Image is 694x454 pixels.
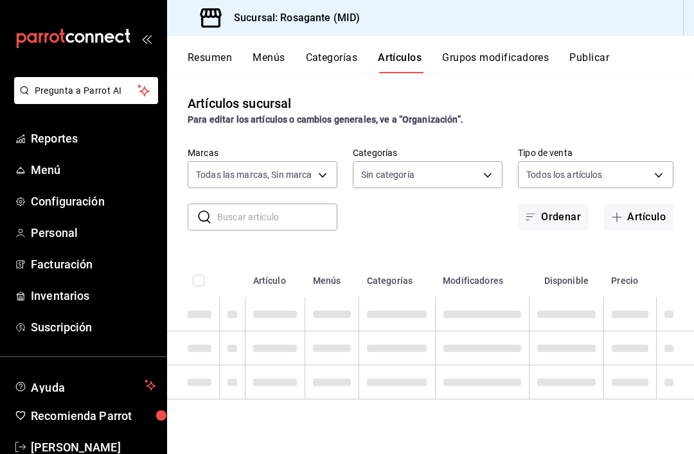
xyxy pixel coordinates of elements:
[253,51,285,73] button: Menús
[245,256,305,297] th: Artículo
[31,130,156,147] span: Reportes
[31,378,139,393] span: Ayuda
[603,256,656,297] th: Precio
[188,94,291,113] div: Artículos sucursal
[35,84,138,98] span: Pregunta a Parrot AI
[224,10,360,26] h3: Sucursal: Rosagante (MID)
[188,51,694,73] div: navigation tabs
[529,256,603,297] th: Disponible
[518,204,589,231] button: Ordenar
[378,51,422,73] button: Artículos
[569,51,609,73] button: Publicar
[196,168,312,181] span: Todas las marcas, Sin marca
[188,114,463,125] strong: Para editar los artículos o cambios generales, ve a “Organización”.
[141,33,152,44] button: open_drawer_menu
[518,148,673,157] label: Tipo de venta
[31,407,156,424] span: Recomienda Parrot
[359,256,435,297] th: Categorías
[188,51,232,73] button: Resumen
[526,168,603,181] span: Todos los artículos
[31,193,156,210] span: Configuración
[306,51,358,73] button: Categorías
[14,77,158,104] button: Pregunta a Parrot AI
[31,224,156,241] span: Personal
[9,93,158,107] a: Pregunta a Parrot AI
[604,204,673,231] button: Artículo
[31,319,156,336] span: Suscripción
[442,51,549,73] button: Grupos modificadores
[188,148,337,157] label: Marcas
[353,148,503,157] label: Categorías
[361,168,414,181] span: Sin categoría
[31,287,156,304] span: Inventarios
[435,256,529,297] th: Modificadores
[31,256,156,273] span: Facturación
[217,204,337,230] input: Buscar artículo
[31,161,156,179] span: Menú
[305,256,359,297] th: Menús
